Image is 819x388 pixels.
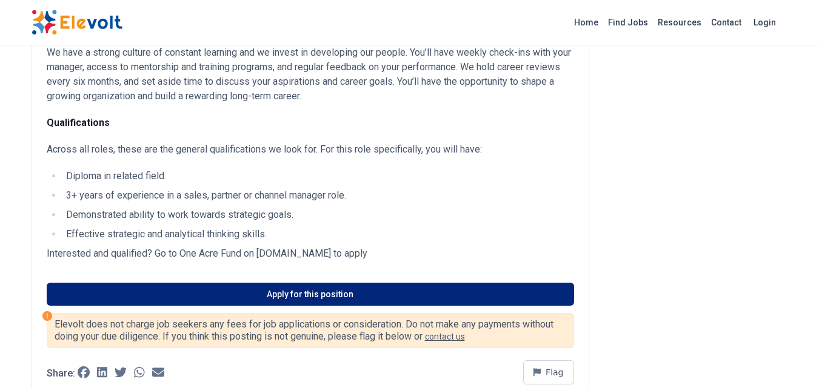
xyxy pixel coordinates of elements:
a: Login [746,10,783,35]
a: Resources [653,13,706,32]
a: Apply for this position [47,283,574,306]
a: Find Jobs [603,13,653,32]
iframe: Chat Widget [758,330,819,388]
a: Contact [706,13,746,32]
p: We have a strong culture of constant learning and we invest in developing our people. You’ll have... [47,45,574,104]
img: Elevolt [32,10,122,35]
p: Share: [47,369,75,378]
a: contact us [425,332,465,341]
button: Flag [523,360,574,384]
a: Home [569,13,603,32]
li: 3+ years of experience in a sales, partner or channel manager role. [62,188,574,203]
li: Diploma in related field. [62,169,574,183]
li: Demonstrated ability to work towards strategic goals. [62,208,574,222]
strong: Qualifications [47,117,110,128]
li: Effective strategic and analytical thinking skills. [62,227,574,242]
p: Interested and qualified? Go to One Acre Fund on [DOMAIN_NAME] to apply [47,246,574,261]
p: Across all roles, these are the general qualifications we look for. For this role specifically, y... [47,142,574,157]
p: Elevolt does not charge job seekers any fees for job applications or consideration. Do not make a... [55,318,566,343]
